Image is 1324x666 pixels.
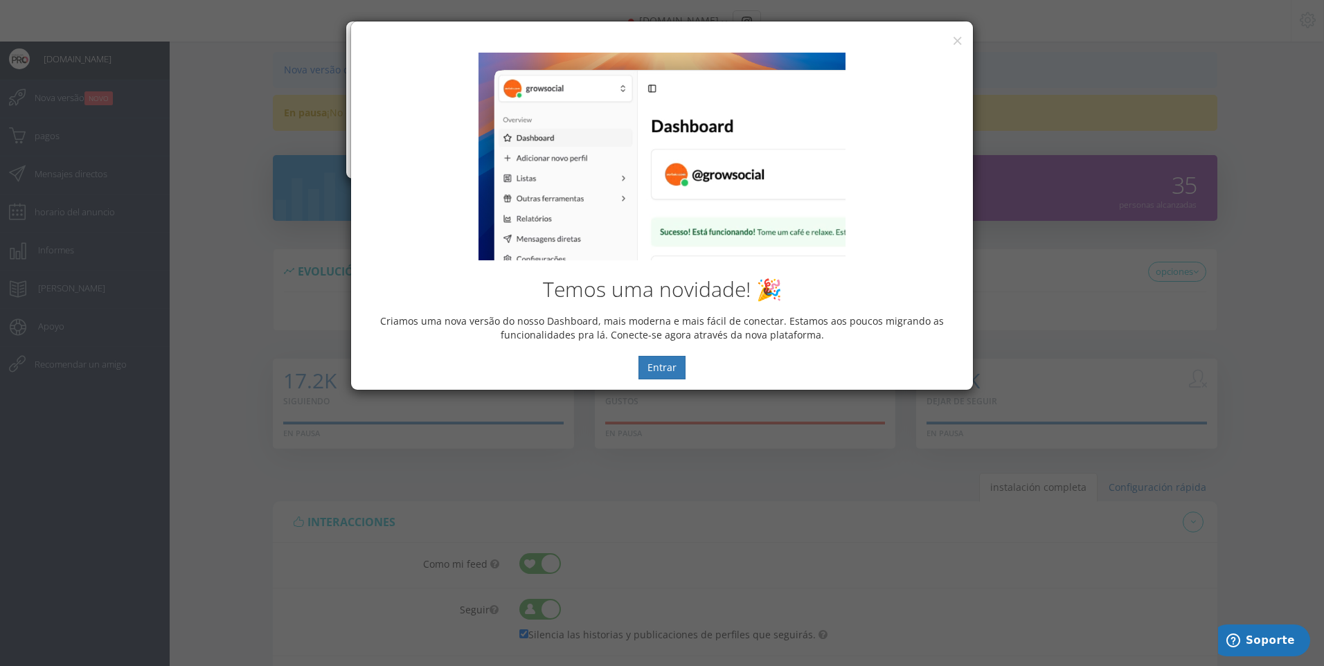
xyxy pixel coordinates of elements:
iframe: Abre un widget desde donde se puede obtener más información [1218,624,1310,659]
img: New Dashboard [478,53,846,260]
button: × [952,31,963,50]
button: Entrar [638,356,686,379]
p: Criamos uma nova versão do nosso Dashboard, mais moderna e mais fácil de conectar. Estamos aos po... [361,314,963,342]
h2: Temos uma novidade! 🎉 [361,278,963,300]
